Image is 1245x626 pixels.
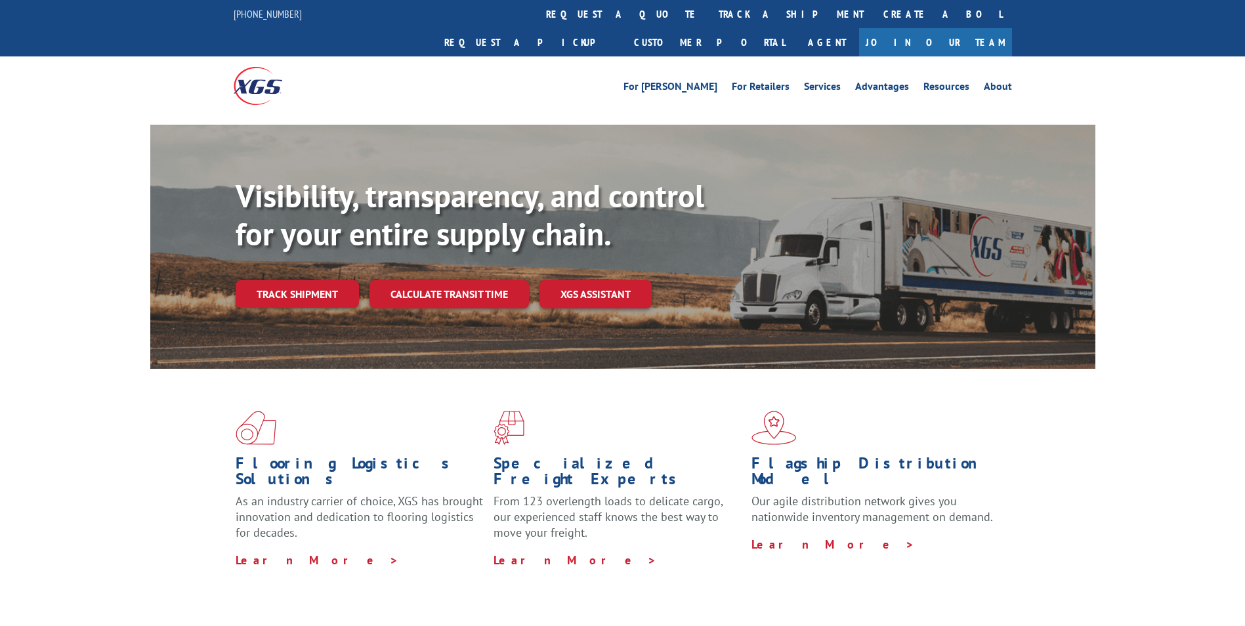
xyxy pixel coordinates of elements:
a: Resources [923,81,969,96]
img: xgs-icon-focused-on-flooring-red [494,411,524,445]
img: xgs-icon-flagship-distribution-model-red [751,411,797,445]
b: Visibility, transparency, and control for your entire supply chain. [236,175,704,254]
span: Our agile distribution network gives you nationwide inventory management on demand. [751,493,993,524]
a: Calculate transit time [369,280,529,308]
img: xgs-icon-total-supply-chain-intelligence-red [236,411,276,445]
a: Advantages [855,81,909,96]
a: XGS ASSISTANT [539,280,652,308]
a: Customer Portal [624,28,795,56]
a: Request a pickup [434,28,624,56]
a: For [PERSON_NAME] [623,81,717,96]
a: Learn More > [494,553,657,568]
span: As an industry carrier of choice, XGS has brought innovation and dedication to flooring logistics... [236,493,483,540]
a: Services [804,81,841,96]
a: Join Our Team [859,28,1012,56]
p: From 123 overlength loads to delicate cargo, our experienced staff knows the best way to move you... [494,493,742,552]
a: Track shipment [236,280,359,308]
h1: Specialized Freight Experts [494,455,742,493]
a: [PHONE_NUMBER] [234,7,302,20]
a: Learn More > [236,553,399,568]
a: Agent [795,28,859,56]
a: Learn More > [751,537,915,552]
a: For Retailers [732,81,790,96]
h1: Flagship Distribution Model [751,455,1000,493]
h1: Flooring Logistics Solutions [236,455,484,493]
a: About [984,81,1012,96]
